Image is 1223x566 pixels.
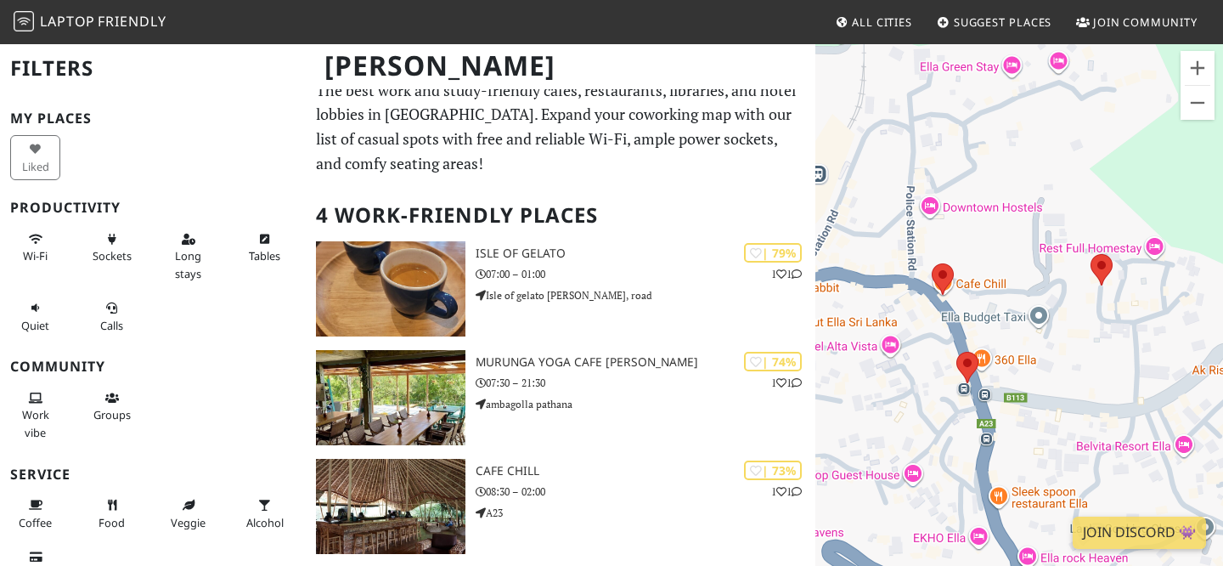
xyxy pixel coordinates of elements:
div: | 73% [744,461,802,480]
p: 1 1 [771,266,802,282]
img: Cafe Chill [316,459,465,554]
span: Laptop [40,12,95,31]
span: People working [22,407,49,439]
span: Video/audio calls [100,318,123,333]
img: Isle of Gelato [316,241,465,337]
h3: Isle of Gelato [476,246,815,261]
h2: Filters [10,42,296,94]
h3: Community [10,359,296,375]
button: Zoom ud [1181,86,1215,120]
h1: [PERSON_NAME] [311,42,812,89]
h3: Murunga Yoga Cafe [PERSON_NAME] [476,355,815,370]
a: LaptopFriendly LaptopFriendly [14,8,166,37]
button: Coffee [10,491,60,536]
img: LaptopFriendly [14,11,34,31]
p: ambagolla pathana [476,396,815,412]
button: Long stays [163,225,213,287]
p: 07:30 – 21:30 [476,375,815,391]
h3: Productivity [10,200,296,216]
button: Veggie [163,491,213,536]
p: 1 1 [771,484,802,500]
h2: 4 Work-Friendly Places [316,190,805,241]
h3: My Places [10,110,296,127]
button: Tables [240,225,290,270]
button: Quiet [10,294,60,339]
span: Join Community [1093,14,1198,30]
p: 07:00 – 01:00 [476,266,815,282]
a: All Cities [828,7,919,37]
span: Coffee [19,515,52,530]
span: Food [99,515,125,530]
span: Stable Wi-Fi [23,248,48,263]
button: Alcohol [240,491,290,536]
img: Murunga Yoga Cafe Ella [316,350,465,445]
span: Alcohol [246,515,284,530]
span: All Cities [852,14,912,30]
p: A23 [476,505,815,521]
span: Quiet [21,318,49,333]
span: Power sockets [93,248,132,263]
button: Calls [87,294,137,339]
a: Suggest Places [930,7,1059,37]
div: | 74% [744,352,802,371]
div: | 79% [744,243,802,263]
p: 08:30 – 02:00 [476,484,815,500]
button: Wi-Fi [10,225,60,270]
a: Isle of Gelato | 79% 11 Isle of Gelato 07:00 – 01:00 Isle of gelato [PERSON_NAME], road [306,241,815,337]
span: Friendly [98,12,166,31]
a: Murunga Yoga Cafe Ella | 74% 11 Murunga Yoga Cafe [PERSON_NAME] 07:30 – 21:30 ambagolla pathana [306,350,815,445]
button: Food [87,491,137,536]
span: Group tables [93,407,131,422]
span: Suggest Places [954,14,1052,30]
a: Join Community [1069,7,1204,37]
span: Long stays [175,248,201,280]
button: Sockets [87,225,137,270]
a: Cafe Chill | 73% 11 Cafe Chill 08:30 – 02:00 A23 [306,459,815,554]
h3: Service [10,467,296,483]
span: Veggie [171,515,206,530]
span: Work-friendly tables [249,248,280,263]
p: Isle of gelato [PERSON_NAME], road [476,287,815,303]
h3: Cafe Chill [476,464,815,478]
button: Work vibe [10,384,60,446]
button: Zoom ind [1181,51,1215,85]
p: The best work and study-friendly cafes, restaurants, libraries, and hotel lobbies in [GEOGRAPHIC_... [316,78,805,176]
p: 1 1 [771,375,802,391]
button: Groups [87,384,137,429]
